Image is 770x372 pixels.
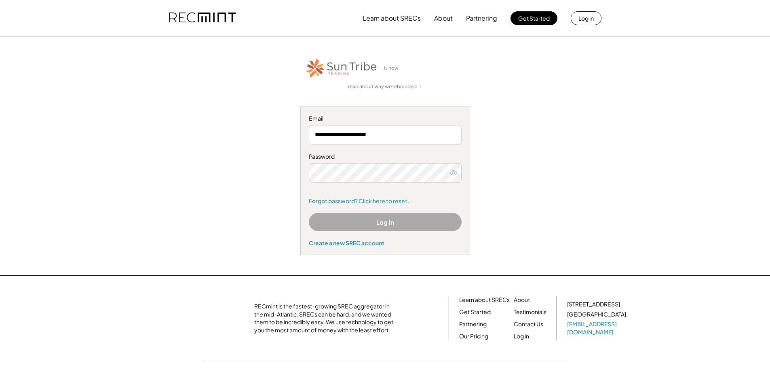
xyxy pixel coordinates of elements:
div: RECmint is the fastest-growing SREC aggregator in the mid-Atlantic. SRECs can be hard, and we wan... [254,302,398,334]
div: Create a new SREC account [309,239,462,247]
a: [EMAIL_ADDRESS][DOMAIN_NAME] [567,320,628,336]
img: recmint-logotype%403x.png [169,4,236,32]
button: About [434,10,453,26]
a: Forgot password? Click here to reset. [309,197,462,205]
a: Our Pricing [459,332,488,340]
button: Learn about SRECs [363,10,421,26]
div: [GEOGRAPHIC_DATA] [567,310,626,319]
a: read about why we rebranded → [348,83,422,90]
img: STT_Horizontal_Logo%2B-%2BColor.png [305,57,378,79]
button: Log In [309,213,462,231]
div: Password [309,153,462,161]
a: Log in [514,332,529,340]
div: Email [309,115,462,123]
a: Testimonials [514,308,546,316]
a: Learn about SRECs [459,296,510,304]
div: is now [382,65,405,72]
a: Contact Us [514,320,543,328]
div: [STREET_ADDRESS] [567,300,620,308]
a: Get Started [459,308,491,316]
button: Get Started [511,11,557,25]
button: Log in [571,11,601,25]
a: Partnering [459,320,487,328]
img: yH5BAEAAAAALAAAAAABAAEAAAIBRAA7 [409,64,465,72]
img: yH5BAEAAAAALAAAAAABAAEAAAIBRAA7 [175,304,244,332]
a: About [514,296,530,304]
button: Partnering [466,10,497,26]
